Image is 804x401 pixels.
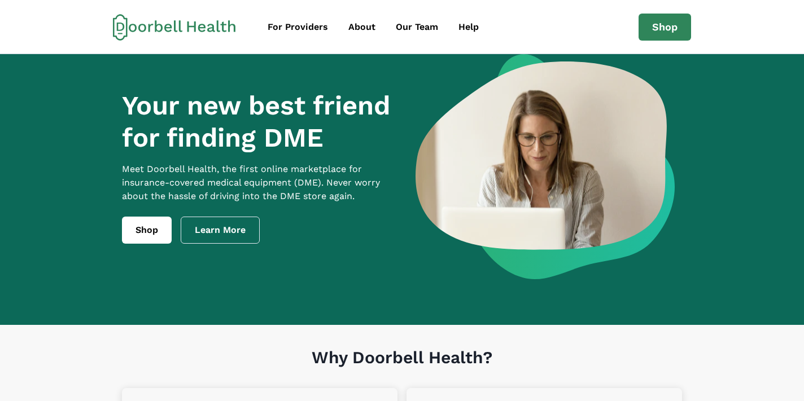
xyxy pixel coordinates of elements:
[639,14,691,41] a: Shop
[181,217,260,244] a: Learn More
[348,20,375,34] div: About
[259,16,337,38] a: For Providers
[122,347,682,388] h1: Why Doorbell Health?
[122,217,172,244] a: Shop
[458,20,479,34] div: Help
[416,54,675,279] img: a woman looking at a computer
[396,20,438,34] div: Our Team
[449,16,488,38] a: Help
[122,162,396,203] p: Meet Doorbell Health, the first online marketplace for insurance-covered medical equipment (DME)....
[268,20,328,34] div: For Providers
[122,90,396,153] h1: Your new best friend for finding DME
[339,16,384,38] a: About
[387,16,447,38] a: Our Team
